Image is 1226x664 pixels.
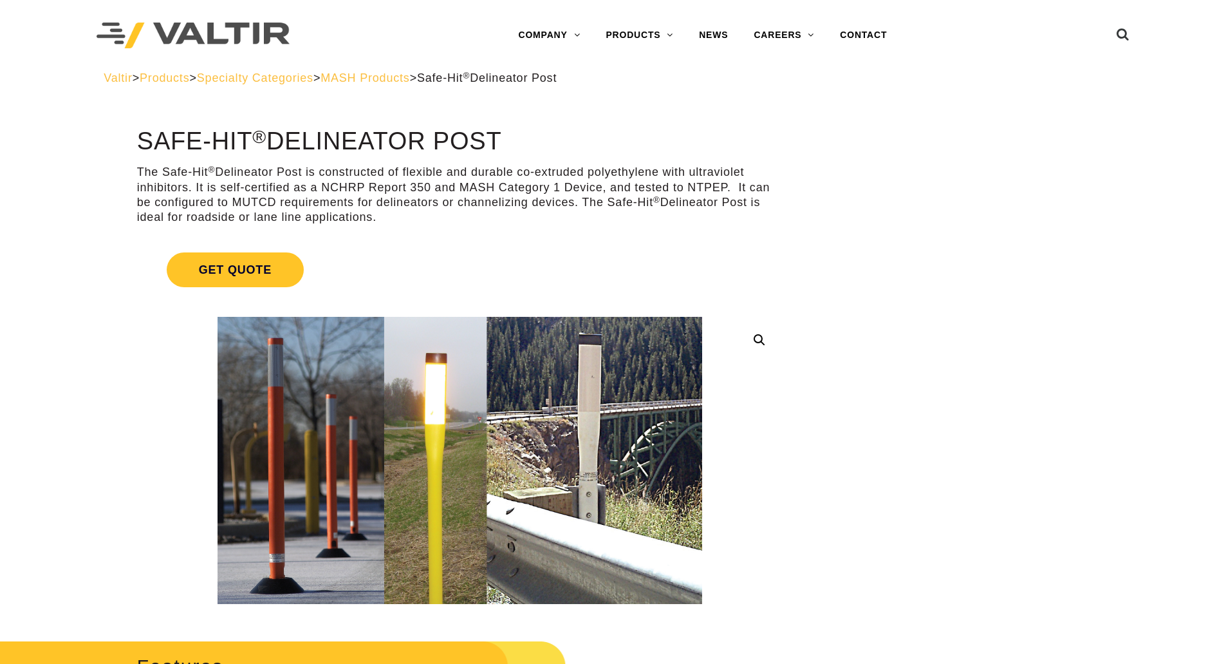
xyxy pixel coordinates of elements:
[505,23,593,48] a: COMPANY
[653,195,660,205] sup: ®
[197,71,313,84] a: Specialty Categories
[593,23,686,48] a: PRODUCTS
[417,71,557,84] span: Safe-Hit Delineator Post
[463,71,470,81] sup: ®
[140,71,189,84] a: Products
[252,126,266,147] sup: ®
[104,71,132,84] a: Valtir
[137,237,783,303] a: Get Quote
[137,165,783,225] p: The Safe-Hit Delineator Post is constructed of flexible and durable co-extruded polyethylene with...
[320,71,409,84] a: MASH Products
[208,165,215,175] sup: ®
[741,23,827,48] a: CAREERS
[137,128,783,155] h1: Safe-Hit Delineator Post
[104,71,1122,86] div: > > > >
[97,23,290,49] img: Valtir
[827,23,900,48] a: CONTACT
[686,23,741,48] a: NEWS
[167,252,304,287] span: Get Quote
